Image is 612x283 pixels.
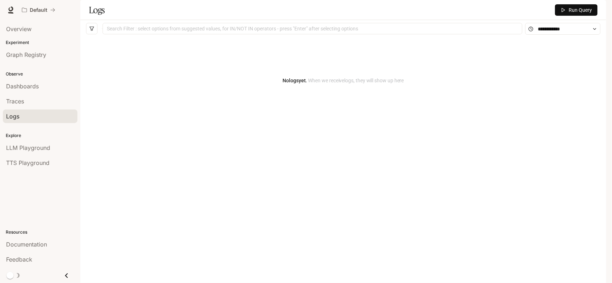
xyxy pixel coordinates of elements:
article: No logs yet. [283,77,404,84]
span: filter [89,26,94,31]
span: Run Query [569,6,592,14]
button: filter [86,23,98,34]
p: Default [30,7,47,13]
button: Run Query [555,4,598,16]
button: All workspaces [19,3,58,17]
span: When we receive logs , they will show up here [307,78,404,83]
h1: Logs [89,3,105,17]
